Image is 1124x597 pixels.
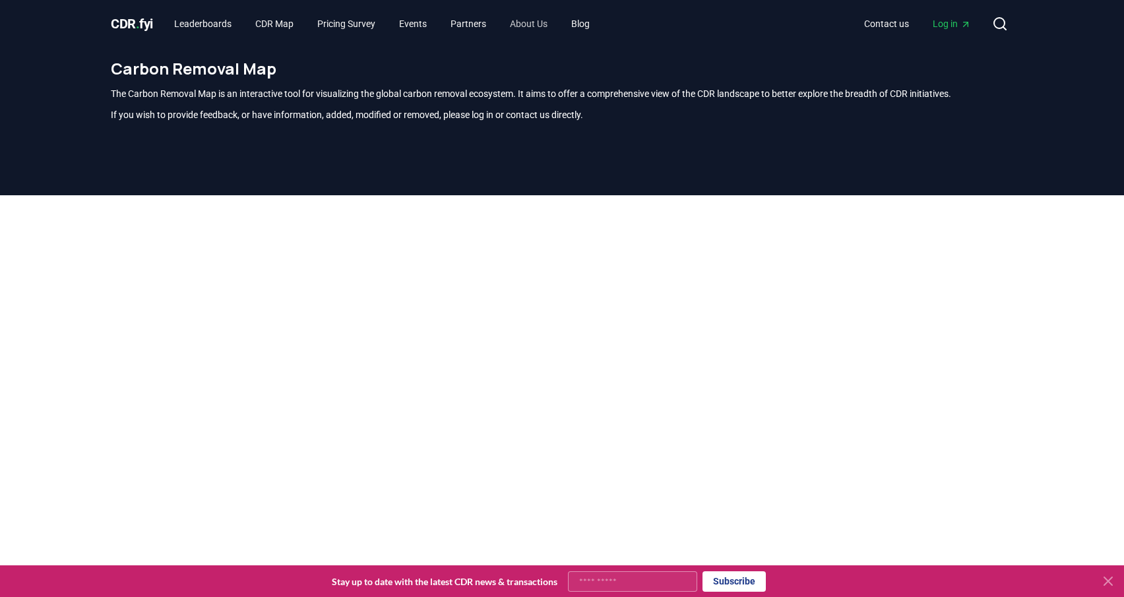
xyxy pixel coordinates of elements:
span: . [136,16,140,32]
a: Partners [440,12,497,36]
p: The Carbon Removal Map is an interactive tool for visualizing the global carbon removal ecosystem... [111,87,1013,100]
span: CDR fyi [111,16,153,32]
a: Log in [922,12,982,36]
a: Events [389,12,437,36]
span: Log in [933,17,971,30]
a: Pricing Survey [307,12,386,36]
h1: Carbon Removal Map [111,58,1013,79]
a: Blog [561,12,600,36]
a: Contact us [854,12,920,36]
a: About Us [499,12,558,36]
p: If you wish to provide feedback, or have information, added, modified or removed, please log in o... [111,108,1013,121]
a: CDR Map [245,12,304,36]
a: CDR.fyi [111,15,153,33]
a: Leaderboards [164,12,242,36]
nav: Main [164,12,600,36]
nav: Main [854,12,982,36]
